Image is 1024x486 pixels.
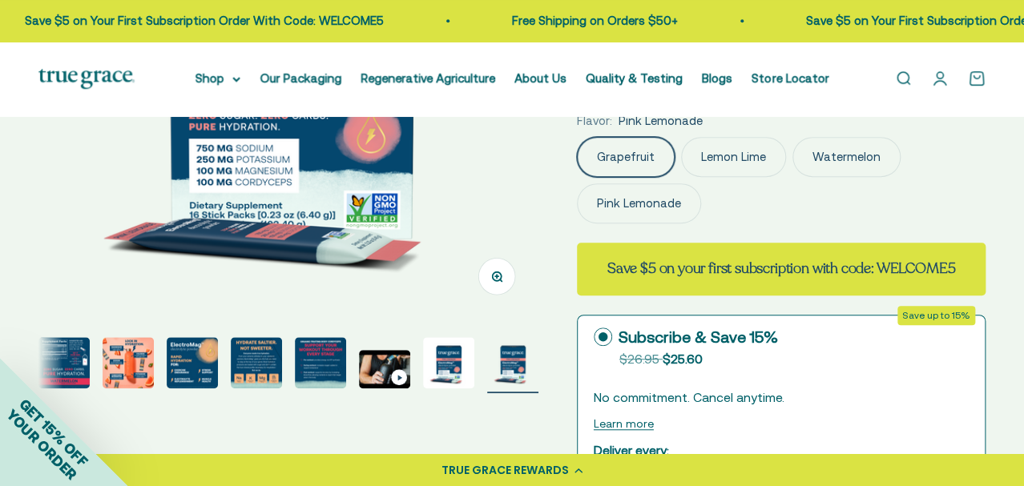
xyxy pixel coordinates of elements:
[577,111,612,131] legend: Flavor:
[167,337,218,393] button: Go to item 8
[38,337,90,388] img: ElectroMag™
[506,14,672,27] a: Free Shipping on Orders $50+
[752,71,828,85] a: Store Locator
[103,337,154,393] button: Go to item 7
[295,337,346,388] img: ElectroMag™
[607,259,955,278] strong: Save $5 on your first subscription with code: WELCOME5
[423,337,474,393] button: Go to item 12
[487,337,538,388] img: ElectroMag™
[260,71,341,85] a: Our Packaging
[441,462,569,479] div: TRUE GRACE REWARDS
[514,71,566,85] a: About Us
[19,11,378,30] p: Save $5 on Your First Subscription Order With Code: WELCOME5
[702,71,732,85] a: Blogs
[16,395,91,469] span: GET 15% OFF
[487,337,538,393] button: Go to item 13
[619,111,703,131] span: Pink Lemonade
[359,350,410,393] button: Go to item 11
[196,69,240,88] summary: Shop
[231,337,282,393] button: Go to item 9
[295,337,346,393] button: Go to item 10
[231,337,282,388] img: Everyone needs true hydration. From your extreme athletes to you weekend warriors, ElectroMag giv...
[586,71,683,85] a: Quality & Testing
[423,337,474,388] img: ElectroMag™
[38,337,90,393] button: Go to item 6
[167,337,218,388] img: Rapid Hydration For: - Exercise endurance* - Stress support* - Electrolyte replenishment* - Muscl...
[361,71,495,85] a: Regenerative Agriculture
[3,406,80,483] span: YOUR ORDER
[103,337,154,388] img: Magnesium for heart health and stress support* Chloride to support pH balance and oxygen flow* So...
